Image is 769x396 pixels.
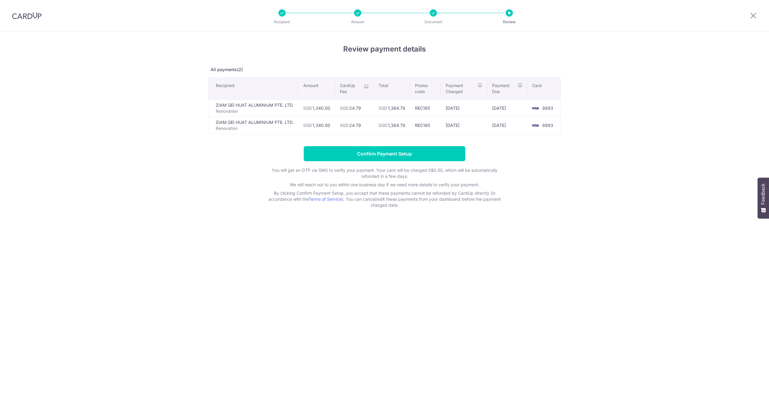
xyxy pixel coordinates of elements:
span: 8893 [542,123,553,128]
td: [DATE] [441,99,487,117]
td: 24.79 [335,99,374,117]
span: 8893 [542,105,553,111]
img: <span class="translation_missing" title="translation missing: en.account_steps.new_confirm_form.b... [529,105,541,112]
th: Recipient [209,78,298,99]
span: SGD [340,123,349,128]
th: Amount [298,78,335,99]
td: 1,364.79 [374,117,410,134]
td: 1,340.00 [298,117,335,134]
p: We will reach out to you within one business day if we need more details to verify your payment. [264,182,505,188]
p: By clicking Confirm Payment Setup, you accept that these payments cannot be refunded by CardUp di... [264,190,505,208]
span: SGD [303,123,312,128]
button: Feedback - Show survey [758,178,769,218]
td: [DATE] [487,99,527,117]
span: Payment Charged [446,83,476,95]
p: All payments(2) [208,67,561,73]
span: SGD [378,105,387,111]
td: ZIAM GEI HUAT ALUMINIUM PTE. LTD. [209,99,298,117]
span: SGD [378,123,387,128]
th: Card [527,78,560,99]
td: [DATE] [487,117,527,134]
span: Feedback [761,184,766,205]
h4: Review payment details [208,44,561,55]
span: SGD [340,105,349,111]
img: CardUp [12,12,42,19]
p: Renovation [216,125,293,131]
td: ZIAM GEI HUAT ALUMINIUM PTE. LTD. [209,117,298,134]
p: Amount [335,19,380,25]
p: Renovation [216,108,293,114]
td: 1,364.79 [374,99,410,117]
img: <span class="translation_missing" title="translation missing: en.account_steps.new_confirm_form.b... [529,122,541,129]
td: 1,340.00 [298,99,335,117]
th: Promo code [410,78,441,99]
td: [DATE] [441,117,487,134]
p: You will get an OTP via SMS to verify your payment. Your card will be charged S$0.50, which will ... [264,167,505,179]
span: CardUp Fee [340,83,361,95]
a: Terms of Service [309,196,342,202]
span: SGD [303,105,312,111]
span: Payment Due [492,83,516,95]
input: Confirm Payment Setup [304,146,465,161]
td: REC185 [410,117,441,134]
p: Recipient [260,19,304,25]
td: REC185 [410,99,441,117]
th: Total [374,78,410,99]
td: 24.79 [335,117,374,134]
p: Document [411,19,456,25]
p: Review [487,19,532,25]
